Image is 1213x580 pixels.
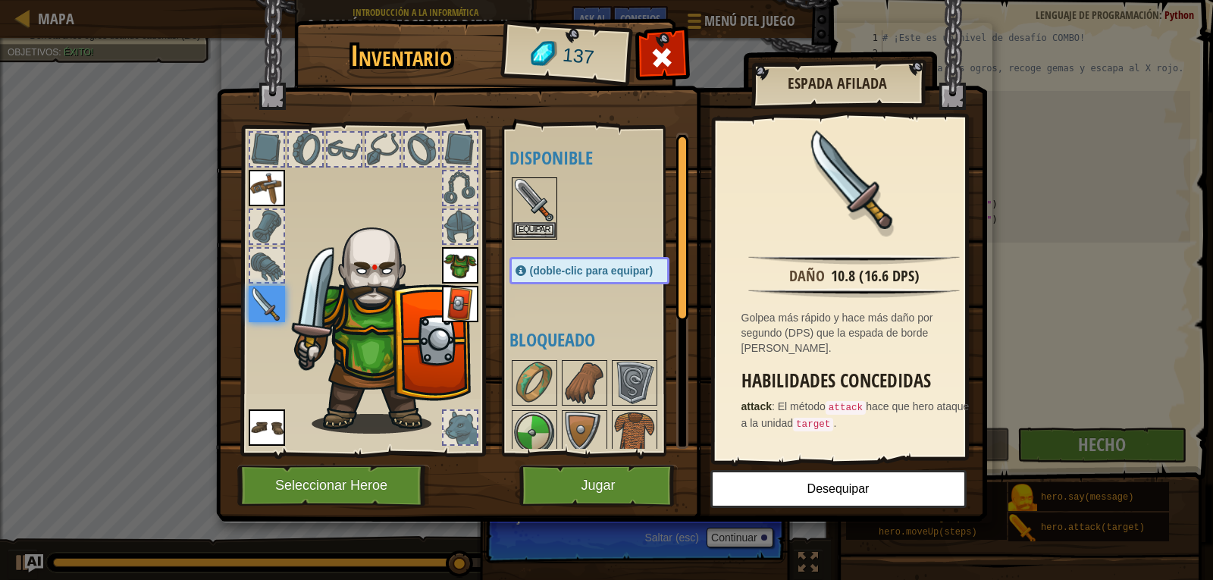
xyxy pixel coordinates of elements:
[513,179,556,221] img: portrait.png
[563,412,606,454] img: portrait.png
[613,362,656,404] img: portrait.png
[442,247,478,284] img: portrait.png
[831,265,920,287] div: 10.8 (16.6 DPS)
[563,362,606,404] img: portrait.png
[442,286,478,322] img: portrait.png
[789,265,825,287] div: Daño
[741,400,772,412] strong: attack
[741,310,975,356] div: Golpea más rápido y hace más daño por segundo (DPS) que la espada de borde [PERSON_NAME].
[249,409,285,446] img: portrait.png
[748,255,959,265] img: hr.png
[513,362,556,404] img: portrait.png
[249,286,285,322] img: portrait.png
[519,465,678,506] button: Jugar
[237,465,430,506] button: Seleccionar Heroe
[509,330,700,350] h4: Bloqueado
[613,412,656,454] img: portrait.png
[748,288,959,298] img: hr.png
[509,148,700,168] h4: Disponible
[741,371,975,391] h3: Habilidades concedidas
[561,42,595,71] span: 137
[826,401,866,415] code: attack
[793,418,833,431] code: target
[530,265,654,277] span: (doble-clic para equipar)
[805,130,904,229] img: portrait.png
[249,170,285,206] img: portrait.png
[710,470,967,508] button: Desequipar
[513,412,556,454] img: portrait.png
[772,400,778,412] span: :
[287,213,472,434] img: shield_m2.png
[766,75,909,92] h2: Espada Afilada
[513,222,556,238] button: Equipar
[305,40,498,72] h1: Inventario
[741,400,970,429] span: El método hace que hero ataque a la unidad .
